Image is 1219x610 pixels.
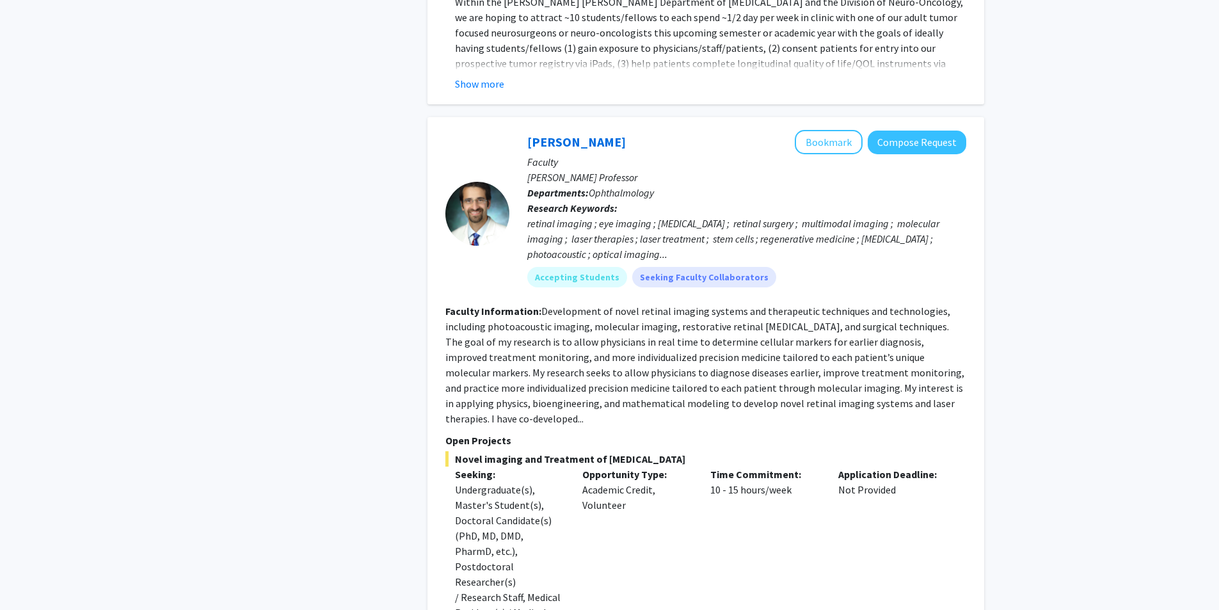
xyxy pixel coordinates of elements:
[527,202,617,214] b: Research Keywords:
[445,433,966,448] p: Open Projects
[527,154,966,170] p: Faculty
[868,131,966,154] button: Compose Request to Yannis Paulus
[710,467,819,482] p: Time Commitment:
[795,130,863,154] button: Add Yannis Paulus to Bookmarks
[445,451,966,467] span: Novel imaging and Treatment of [MEDICAL_DATA]
[589,186,654,199] span: Ophthalmology
[527,186,589,199] b: Departments:
[527,267,627,287] mat-chip: Accepting Students
[582,467,691,482] p: Opportunity Type:
[838,467,947,482] p: Application Deadline:
[632,267,776,287] mat-chip: Seeking Faculty Collaborators
[455,467,564,482] p: Seeking:
[527,170,966,185] p: [PERSON_NAME] Professor
[445,305,541,317] b: Faculty Information:
[10,552,54,600] iframe: Chat
[455,76,504,92] button: Show more
[527,134,626,150] a: [PERSON_NAME]
[527,216,966,262] div: retinal imaging ; eye imaging ; [MEDICAL_DATA] ; retinal surgery ; multimodal imaging ; molecular...
[445,305,964,425] fg-read-more: Development of novel retinal imaging systems and therapeutic techniques and technologies, includi...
